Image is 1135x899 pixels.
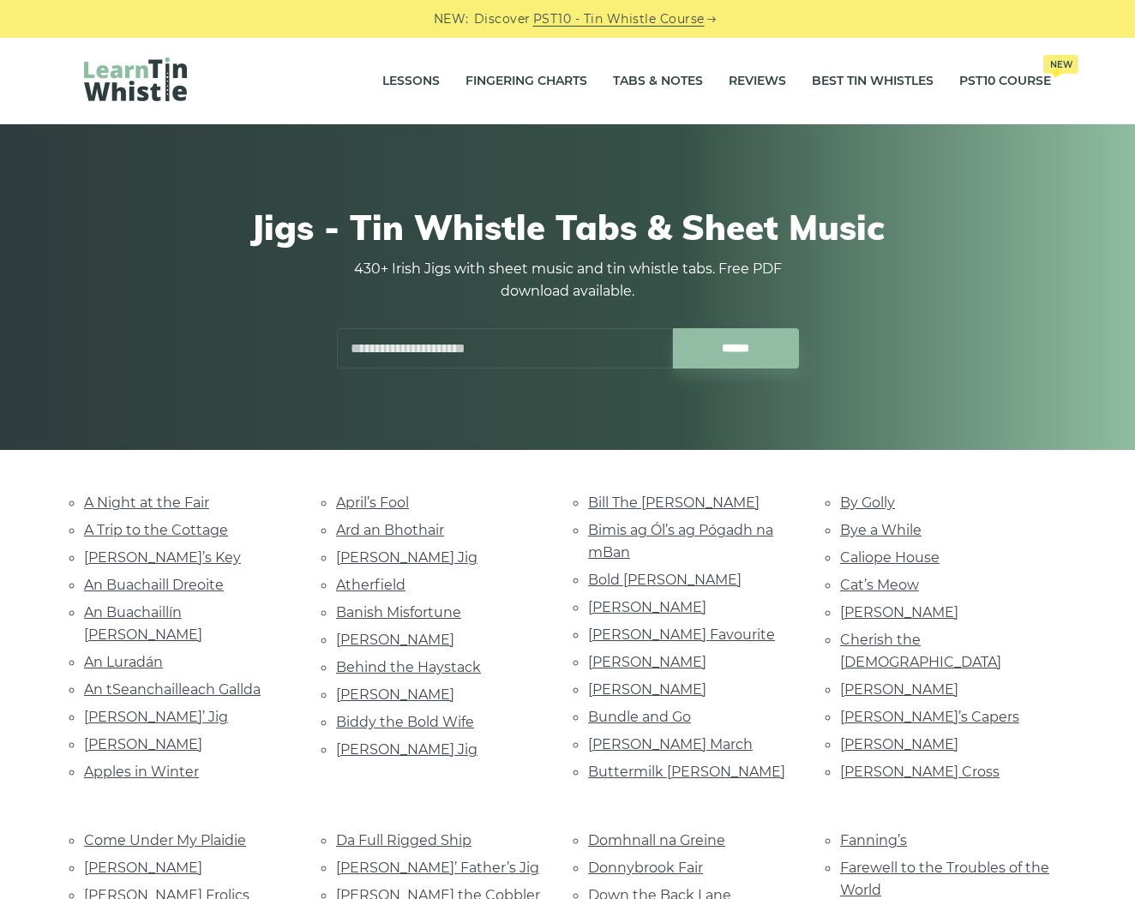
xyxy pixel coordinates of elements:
a: [PERSON_NAME] [840,604,958,620]
a: A Night at the Fair [84,494,209,511]
a: [PERSON_NAME] [588,599,706,615]
a: Bill The [PERSON_NAME] [588,494,760,511]
a: Reviews [729,60,786,103]
a: Fanning’s [840,832,907,848]
a: [PERSON_NAME] [336,632,454,648]
a: Caliope House [840,549,940,566]
span: New [1043,55,1078,74]
a: April’s Fool [336,494,409,511]
a: An tSeanchailleach Gallda [84,681,261,698]
a: [PERSON_NAME] [84,736,202,752]
a: Biddy the Bold Wife [336,714,474,730]
a: Donnybrook Fair [588,860,703,876]
a: Bundle and Go [588,709,691,725]
a: Buttermilk [PERSON_NAME] [588,764,785,780]
a: A Trip to the Cottage [84,522,228,538]
a: Farewell to the Troubles of the World [840,860,1049,898]
a: Bye a While [840,522,922,538]
a: Lessons [382,60,440,103]
a: [PERSON_NAME] [588,681,706,698]
a: [PERSON_NAME]’s Capers [840,709,1019,725]
a: [PERSON_NAME]’ Father’s Jig [336,860,539,876]
a: [PERSON_NAME] [588,654,706,670]
a: [PERSON_NAME] Jig [336,741,477,758]
a: Behind the Haystack [336,659,481,675]
a: [PERSON_NAME]’ Jig [84,709,228,725]
a: Fingering Charts [465,60,587,103]
a: Bimis ag Ól’s ag Pógadh na mBan [588,522,773,560]
a: Come Under My Plaidie [84,832,246,848]
a: [PERSON_NAME] Jig [336,549,477,566]
a: Best Tin Whistles [812,60,934,103]
a: Bold [PERSON_NAME] [588,572,742,588]
img: LearnTinWhistle.com [84,57,187,101]
a: Cherish the [DEMOGRAPHIC_DATA] [840,632,1001,670]
a: PST10 CourseNew [959,60,1051,103]
a: [PERSON_NAME] [84,860,202,876]
a: An Buachaill Dreoite [84,577,224,593]
p: 430+ Irish Jigs with sheet music and tin whistle tabs. Free PDF download available. [336,258,799,303]
a: An Buachaillín [PERSON_NAME] [84,604,202,643]
a: [PERSON_NAME]’s Key [84,549,241,566]
h1: Jigs - Tin Whistle Tabs & Sheet Music [84,207,1051,248]
a: Banish Misfortune [336,604,461,620]
a: [PERSON_NAME] Favourite [588,626,775,643]
a: [PERSON_NAME] March [588,736,753,752]
a: Tabs & Notes [613,60,703,103]
a: [PERSON_NAME] [840,681,958,698]
a: By Golly [840,494,895,511]
a: Da Full Rigged Ship [336,832,471,848]
a: Ard an Bhothair [336,522,444,538]
a: Atherfield [336,577,405,593]
a: [PERSON_NAME] [840,736,958,752]
a: An Luradán [84,654,163,670]
a: [PERSON_NAME] Cross [840,764,1000,780]
a: Cat’s Meow [840,577,919,593]
a: Domhnall na Greine [588,832,725,848]
a: [PERSON_NAME] [336,686,454,703]
a: Apples in Winter [84,764,199,780]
